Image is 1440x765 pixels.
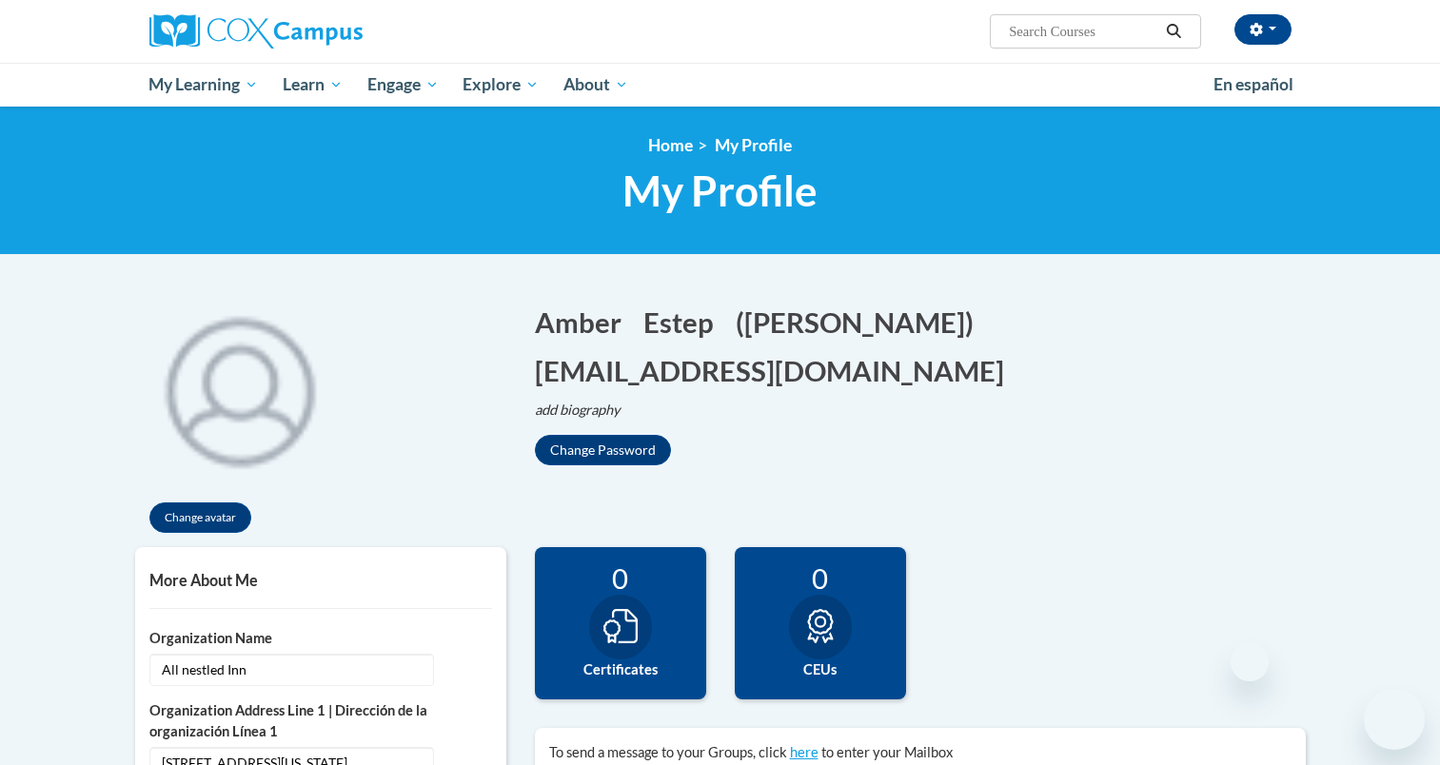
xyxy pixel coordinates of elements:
iframe: Close message [1231,643,1269,681]
div: Click to change the profile picture [135,284,345,493]
button: Change Password [535,435,671,465]
button: Edit screen name [736,303,986,342]
span: My Profile [715,135,792,155]
div: 0 [549,561,692,595]
span: Engage [367,73,439,96]
a: En español [1201,65,1306,105]
img: profile avatar [135,284,345,493]
label: Organization Address Line 1 | Dirección de la organización Línea 1 [149,700,492,742]
div: 0 [749,561,892,595]
a: About [551,63,641,107]
span: Learn [283,73,343,96]
h5: More About Me [149,571,492,589]
button: Search [1159,20,1188,43]
a: here [790,744,819,760]
button: Edit first name [535,303,634,342]
a: Engage [355,63,451,107]
button: Account Settings [1234,14,1292,45]
button: Edit email address [535,351,1016,390]
a: Learn [270,63,355,107]
span: My Profile [622,166,818,216]
button: Change avatar [149,502,251,533]
input: Search Courses [1007,20,1159,43]
span: Explore [463,73,539,96]
div: Main menu [121,63,1320,107]
label: CEUs [749,659,892,680]
i: add biography [535,402,621,418]
span: En español [1213,74,1293,94]
a: Home [648,135,693,155]
span: All nestled Inn [149,654,434,686]
span: to enter your Mailbox [821,744,953,760]
img: Cox Campus [149,14,363,49]
label: Certificates [549,659,692,680]
span: To send a message to your Groups, click [549,744,787,760]
button: Edit last name [643,303,726,342]
button: Edit biography [535,400,636,421]
span: About [563,73,628,96]
label: Organization Name [149,628,492,649]
a: My Learning [137,63,271,107]
iframe: Button to launch messaging window [1364,689,1425,750]
a: Explore [450,63,551,107]
span: My Learning [148,73,258,96]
